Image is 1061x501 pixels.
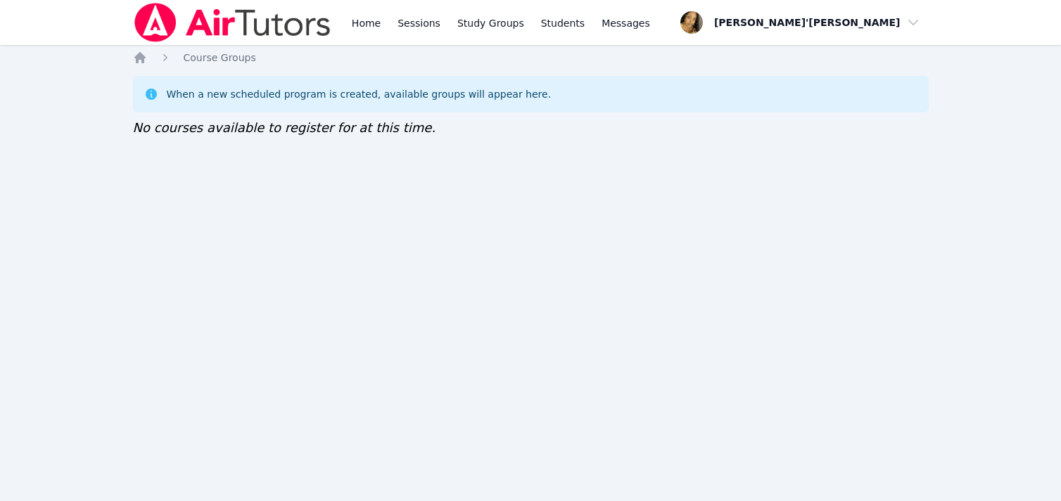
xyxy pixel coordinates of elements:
[184,52,256,63] span: Course Groups
[167,87,552,101] div: When a new scheduled program is created, available groups will appear here.
[133,51,929,65] nav: Breadcrumb
[133,120,436,135] span: No courses available to register for at this time.
[133,3,332,42] img: Air Tutors
[602,16,650,30] span: Messages
[184,51,256,65] a: Course Groups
